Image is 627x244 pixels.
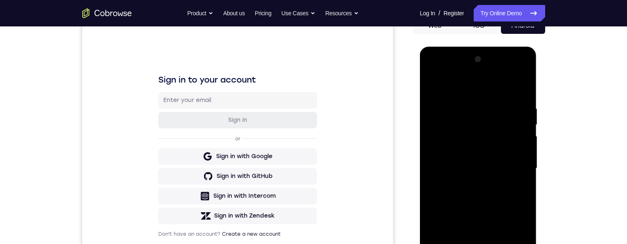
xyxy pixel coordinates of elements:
[82,8,132,18] a: Go to the home page
[187,5,213,21] button: Product
[325,5,359,21] button: Resources
[76,131,235,147] button: Sign in with Google
[76,190,235,207] button: Sign in with Zendesk
[439,8,440,18] span: /
[76,213,235,220] p: Don't have an account?
[443,5,464,21] a: Register
[281,5,315,21] button: Use Cases
[151,118,160,125] p: or
[131,175,193,183] div: Sign in with Intercom
[474,5,545,21] a: Try Online Demo
[223,5,245,21] a: About us
[420,5,435,21] a: Log In
[140,214,198,220] a: Create a new account
[76,151,235,167] button: Sign in with GitHub
[132,194,193,203] div: Sign in with Zendesk
[76,171,235,187] button: Sign in with Intercom
[255,5,271,21] a: Pricing
[134,135,190,143] div: Sign in with Google
[134,155,190,163] div: Sign in with GitHub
